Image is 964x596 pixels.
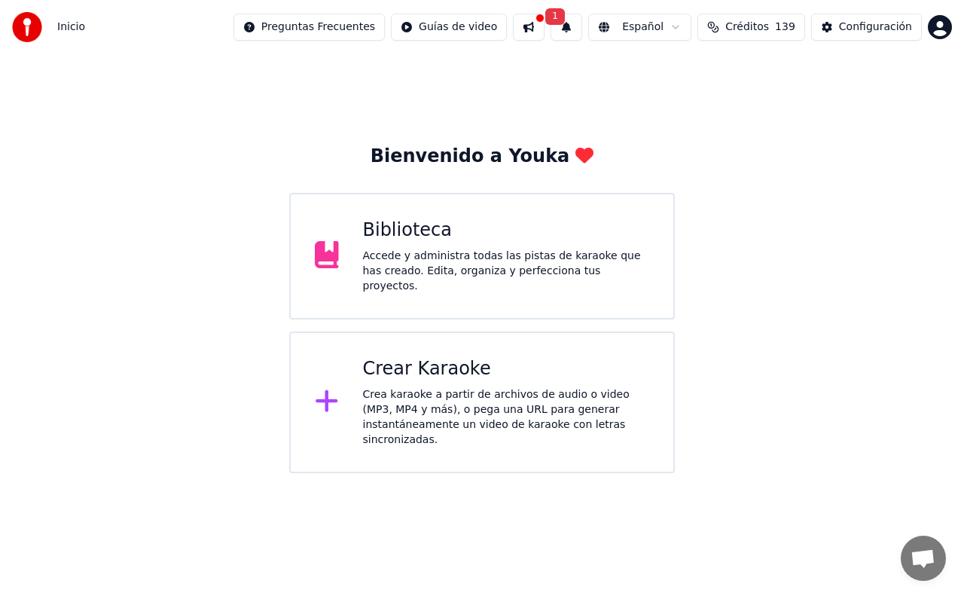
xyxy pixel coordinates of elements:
nav: breadcrumb [57,20,85,35]
a: Chat abierto [901,536,946,581]
button: Configuración [811,14,922,41]
div: Crear Karaoke [363,357,650,381]
div: Biblioteca [363,219,650,243]
span: 1 [545,8,565,25]
span: 139 [775,20,795,35]
button: Créditos139 [697,14,805,41]
span: Inicio [57,20,85,35]
div: Crea karaoke a partir de archivos de audio o video (MP3, MP4 y más), o pega una URL para generar ... [363,387,650,448]
button: Preguntas Frecuentes [233,14,385,41]
span: Créditos [725,20,769,35]
div: Configuración [839,20,912,35]
button: Guías de video [391,14,507,41]
div: Accede y administra todas las pistas de karaoke que has creado. Edita, organiza y perfecciona tus... [363,249,650,294]
div: Bienvenido a Youka [371,145,594,169]
img: youka [12,12,42,42]
button: 1 [551,14,582,41]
